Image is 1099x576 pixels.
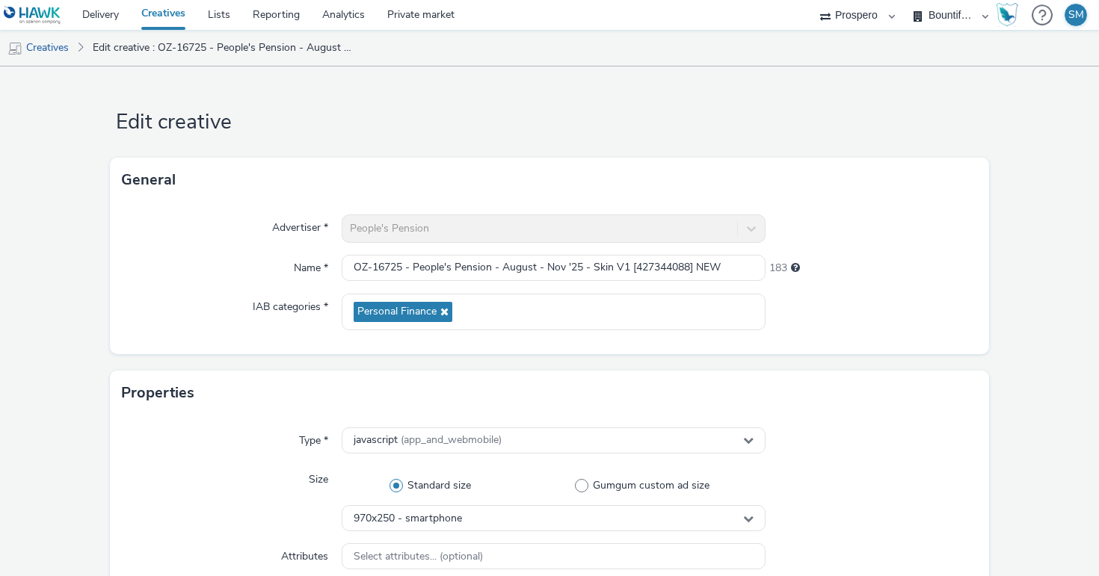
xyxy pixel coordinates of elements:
[996,3,1024,27] a: Hawk Academy
[303,466,334,487] label: Size
[354,512,462,525] span: 970x250 - smartphone
[996,3,1018,27] img: Hawk Academy
[275,543,334,564] label: Attributes
[354,434,502,447] span: javascript
[354,551,483,563] span: Select attributes... (optional)
[266,214,334,235] label: Advertiser *
[121,382,194,404] h3: Properties
[342,255,766,281] input: Name
[769,261,787,276] span: 183
[791,261,800,276] div: Maximum 255 characters
[7,41,22,56] img: mobile
[85,30,360,66] a: Edit creative : OZ-16725 - People's Pension - August - Nov '25 - Skin V1 [427344088] NEW
[293,427,334,448] label: Type *
[593,478,709,493] span: Gumgum custom ad size
[407,478,471,493] span: Standard size
[288,255,334,276] label: Name *
[357,306,437,318] span: Personal Finance
[4,6,61,25] img: undefined Logo
[401,433,502,447] span: (app_and_webmobile)
[110,108,989,137] h1: Edit creative
[1068,4,1084,26] div: SM
[121,169,176,191] h3: General
[247,294,334,315] label: IAB categories *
